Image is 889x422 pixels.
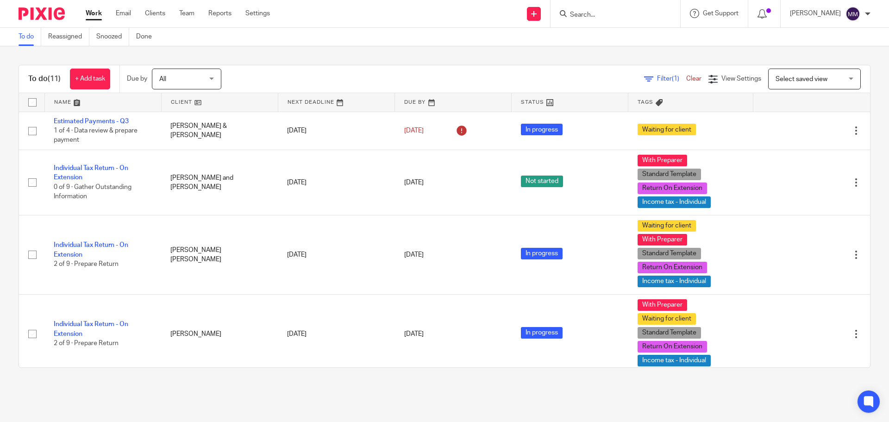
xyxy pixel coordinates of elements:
[657,76,686,82] span: Filter
[638,220,696,232] span: Waiting for client
[54,127,138,144] span: 1 of 4 · Data review & prepare payment
[116,9,131,18] a: Email
[638,155,687,166] span: With Preparer
[638,183,707,194] span: Return On Extension
[86,9,102,18] a: Work
[638,313,696,325] span: Waiting for client
[136,28,159,46] a: Done
[70,69,110,89] a: + Add task
[404,252,424,258] span: [DATE]
[161,112,278,150] td: [PERSON_NAME] & [PERSON_NAME]
[638,100,653,105] span: Tags
[278,294,394,373] td: [DATE]
[179,9,194,18] a: Team
[521,124,563,135] span: In progress
[127,74,147,83] p: Due by
[404,127,424,134] span: [DATE]
[845,6,860,21] img: svg%3E
[686,76,701,82] a: Clear
[96,28,129,46] a: Snoozed
[404,179,424,186] span: [DATE]
[638,169,701,180] span: Standard Template
[54,321,128,337] a: Individual Tax Return - On Extension
[776,76,827,82] span: Select saved view
[521,176,563,187] span: Not started
[54,340,119,346] span: 2 of 9 · Prepare Return
[638,276,711,287] span: Income tax - Individual
[278,215,394,294] td: [DATE]
[159,76,166,82] span: All
[638,341,707,353] span: Return On Extension
[638,124,696,135] span: Waiting for client
[54,242,128,258] a: Individual Tax Return - On Extension
[278,112,394,150] td: [DATE]
[638,355,711,366] span: Income tax - Individual
[54,165,128,181] a: Individual Tax Return - On Extension
[54,261,119,267] span: 2 of 9 · Prepare Return
[638,299,687,311] span: With Preparer
[278,150,394,215] td: [DATE]
[790,9,841,18] p: [PERSON_NAME]
[521,327,563,339] span: In progress
[703,10,739,17] span: Get Support
[161,215,278,294] td: [PERSON_NAME] [PERSON_NAME]
[404,331,424,337] span: [DATE]
[208,9,232,18] a: Reports
[638,327,701,339] span: Standard Template
[161,150,278,215] td: [PERSON_NAME] and [PERSON_NAME]
[638,196,711,208] span: Income tax - Individual
[638,262,707,273] span: Return On Extension
[672,76,679,82] span: (1)
[161,294,278,373] td: [PERSON_NAME]
[569,11,652,19] input: Search
[145,9,165,18] a: Clients
[245,9,270,18] a: Settings
[54,184,131,200] span: 0 of 9 · Gather Outstanding Information
[638,248,701,259] span: Standard Template
[48,75,61,82] span: (11)
[48,28,89,46] a: Reassigned
[638,234,687,246] span: With Preparer
[521,248,563,259] span: In progress
[19,7,65,20] img: Pixie
[28,74,61,84] h1: To do
[54,118,129,125] a: Estimated Payments - Q3
[19,28,41,46] a: To do
[721,76,761,82] span: View Settings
